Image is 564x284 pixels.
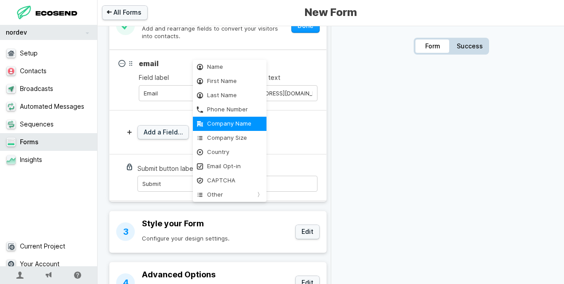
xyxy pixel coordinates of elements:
[142,235,290,242] div: Configure your design settings.
[193,88,266,103] button: Last Name
[193,117,266,131] button: Company Name
[193,174,266,188] button: CAPTCHA
[139,59,159,68] h3: email
[415,39,450,53] div: Form
[193,131,266,145] button: Company Size
[207,134,251,142] span: Company Size
[207,149,251,156] span: Country
[193,103,266,117] button: Phone Number
[300,5,361,20] span: New Form
[193,60,266,74] button: Name
[207,191,251,198] span: Other
[207,63,251,71] span: Name
[139,74,225,82] p: Field label
[207,120,251,127] span: Company Name
[452,39,487,53] div: Success
[142,218,290,229] h2: Style your Form
[137,125,189,140] button: Add a Field…
[142,25,286,40] div: Add and rearrange fields to convert your visitors into contacts.
[142,269,290,280] h2: Advanced Options
[231,85,317,101] input: Placeholder text
[137,165,317,173] p: Submit button label
[207,106,251,113] span: Phone Number
[193,159,266,174] button: Email Opt-in
[139,85,225,101] input: Field label
[231,74,317,82] p: Placeholder text
[193,145,266,159] button: Country
[102,5,148,20] button: All Forms
[207,163,251,170] span: Email Opt-in
[193,188,266,202] button: Other
[137,176,317,192] input: Submit button label
[193,74,266,88] button: First Name
[295,225,320,239] button: Edit
[207,92,251,99] span: Last Name
[207,78,251,85] span: First Name
[207,177,251,184] span: CAPTCHA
